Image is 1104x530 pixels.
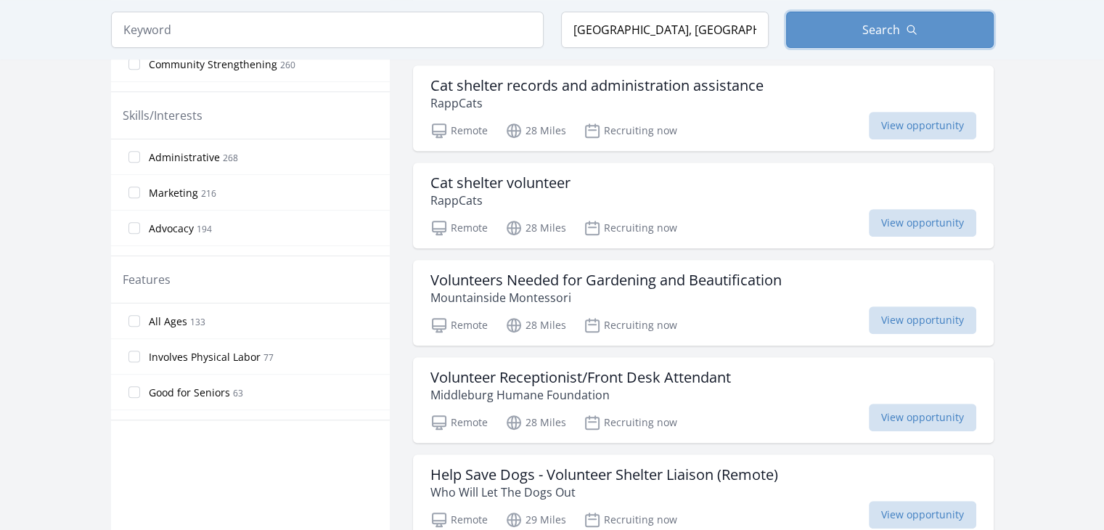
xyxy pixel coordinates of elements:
[430,317,488,334] p: Remote
[123,271,171,288] legend: Features
[505,317,566,334] p: 28 Miles
[233,387,243,399] span: 63
[223,152,238,164] span: 268
[505,219,566,237] p: 28 Miles
[123,107,203,124] legend: Skills/Interests
[430,272,782,289] h3: Volunteers Needed for Gardening and Beautification
[149,150,220,165] span: Administrative
[430,386,731,404] p: Middleburg Humane Foundation
[149,386,230,400] span: Good for Seniors
[430,484,778,501] p: Who Will Let The Dogs Out
[263,351,274,364] span: 77
[149,350,261,364] span: Involves Physical Labor
[430,122,488,139] p: Remote
[128,386,140,398] input: Good for Seniors 63
[430,369,731,386] h3: Volunteer Receptionist/Front Desk Attendant
[197,223,212,235] span: 194
[149,314,187,329] span: All Ages
[430,192,571,209] p: RappCats
[869,209,976,237] span: View opportunity
[128,222,140,234] input: Advocacy 194
[128,187,140,198] input: Marketing 216
[584,122,677,139] p: Recruiting now
[280,59,295,71] span: 260
[201,187,216,200] span: 216
[430,289,782,306] p: Mountainside Montessori
[584,414,677,431] p: Recruiting now
[869,404,976,431] span: View opportunity
[430,219,488,237] p: Remote
[869,306,976,334] span: View opportunity
[430,94,764,112] p: RappCats
[584,317,677,334] p: Recruiting now
[430,414,488,431] p: Remote
[149,186,198,200] span: Marketing
[584,511,677,529] p: Recruiting now
[862,21,900,38] span: Search
[190,316,205,328] span: 133
[869,112,976,139] span: View opportunity
[149,57,277,72] span: Community Strengthening
[413,260,994,346] a: Volunteers Needed for Gardening and Beautification Mountainside Montessori Remote 28 Miles Recrui...
[786,12,994,48] button: Search
[111,12,544,48] input: Keyword
[430,174,571,192] h3: Cat shelter volunteer
[561,12,769,48] input: Location
[128,351,140,362] input: Involves Physical Labor 77
[505,122,566,139] p: 28 Miles
[149,221,194,236] span: Advocacy
[430,466,778,484] h3: Help Save Dogs - Volunteer Shelter Liaison (Remote)
[128,315,140,327] input: All Ages 133
[128,151,140,163] input: Administrative 268
[128,58,140,70] input: Community Strengthening 260
[505,414,566,431] p: 28 Miles
[505,511,566,529] p: 29 Miles
[413,163,994,248] a: Cat shelter volunteer RappCats Remote 28 Miles Recruiting now View opportunity
[869,501,976,529] span: View opportunity
[413,357,994,443] a: Volunteer Receptionist/Front Desk Attendant Middleburg Humane Foundation Remote 28 Miles Recruiti...
[413,65,994,151] a: Cat shelter records and administration assistance RappCats Remote 28 Miles Recruiting now View op...
[430,511,488,529] p: Remote
[584,219,677,237] p: Recruiting now
[430,77,764,94] h3: Cat shelter records and administration assistance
